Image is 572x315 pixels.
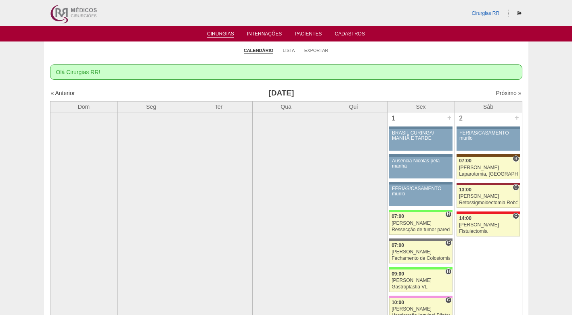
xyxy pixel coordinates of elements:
span: 07:00 [392,213,404,219]
a: C 14:00 [PERSON_NAME] Fistulectomia [457,214,520,236]
a: Calendário [244,48,273,54]
span: Hospital [445,211,451,218]
th: Qua [252,101,320,112]
div: Key: Brasil [389,267,452,269]
span: Consultório [445,297,451,303]
div: Gastroplastia VL [392,284,450,290]
a: Exportar [304,48,329,53]
span: Consultório [445,240,451,246]
th: Seg [117,101,185,112]
a: C 13:00 [PERSON_NAME] Retossigmoidectomia Robótica [457,185,520,208]
a: Cirurgias RR [471,10,499,16]
span: 09:00 [392,271,404,277]
div: + [513,112,520,123]
a: C 07:00 [PERSON_NAME] Fechamento de Colostomia ou Enterostomia [389,241,452,263]
span: 07:00 [392,242,404,248]
div: [PERSON_NAME] [392,307,450,312]
div: 2 [455,112,467,124]
th: Sáb [455,101,522,112]
div: Key: Assunção [457,211,520,214]
div: Olá Cirurgias RR! [50,64,522,80]
a: Cadastros [335,31,365,39]
div: BRASIL CURINGA/ MANHÃ E TARDE [392,131,450,141]
h3: [DATE] [163,87,399,99]
div: [PERSON_NAME] [392,249,450,255]
div: Ressecção de tumor parede abdominal pélvica [392,227,450,232]
div: [PERSON_NAME] [459,194,518,199]
div: FÉRIAS/CASAMENTO murilo [392,186,450,197]
div: Key: Aviso [389,154,452,157]
span: Consultório [513,213,519,219]
span: 14:00 [459,216,471,221]
th: Qui [320,101,387,112]
div: Fistulectomia [459,229,518,234]
a: BRASIL CURINGA/ MANHÃ E TARDE [389,129,452,151]
div: Key: Aviso [389,182,452,184]
a: H 09:00 [PERSON_NAME] Gastroplastia VL [389,269,452,292]
i: Sair [517,11,522,16]
span: Hospital [445,268,451,275]
a: FÉRIAS/CASAMENTO murilo [389,184,452,206]
div: Retossigmoidectomia Robótica [459,200,518,205]
div: Key: Brasil [389,210,452,212]
div: Key: Santa Catarina [389,238,452,241]
div: Ausência Nicolas pela manhã [392,158,450,169]
span: 13:00 [459,187,471,193]
a: Cirurgias [207,31,234,38]
div: [PERSON_NAME] [392,278,450,283]
a: Ausência Nicolas pela manhã [389,157,452,178]
span: Consultório [513,184,519,191]
a: Lista [283,48,295,53]
a: FÉRIAS/CASAMENTO murilo [457,129,520,151]
div: Laparotomia, [GEOGRAPHIC_DATA], Drenagem, Bridas [459,172,518,177]
th: Dom [50,101,117,112]
span: Hospital [513,155,519,162]
div: Key: Albert Einstein [389,296,452,298]
div: Key: Aviso [457,126,520,129]
div: + [446,112,453,123]
a: Pacientes [295,31,322,39]
div: [PERSON_NAME] [392,221,450,226]
th: Sex [387,101,455,112]
div: Key: Aviso [389,126,452,129]
span: 10:00 [392,300,404,305]
div: FÉRIAS/CASAMENTO murilo [459,131,517,141]
th: Ter [185,101,252,112]
div: [PERSON_NAME] [459,165,518,170]
span: 07:00 [459,158,471,164]
a: H 07:00 [PERSON_NAME] Ressecção de tumor parede abdominal pélvica [389,212,452,235]
a: Internações [247,31,282,39]
div: Key: Sírio Libanês [457,183,520,185]
a: Próximo » [496,90,521,96]
div: [PERSON_NAME] [459,222,518,228]
a: « Anterior [51,90,75,96]
div: 1 [388,112,400,124]
a: H 07:00 [PERSON_NAME] Laparotomia, [GEOGRAPHIC_DATA], Drenagem, Bridas [457,157,520,179]
div: Fechamento de Colostomia ou Enterostomia [392,256,450,261]
div: Key: Santa Joana [457,154,520,157]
